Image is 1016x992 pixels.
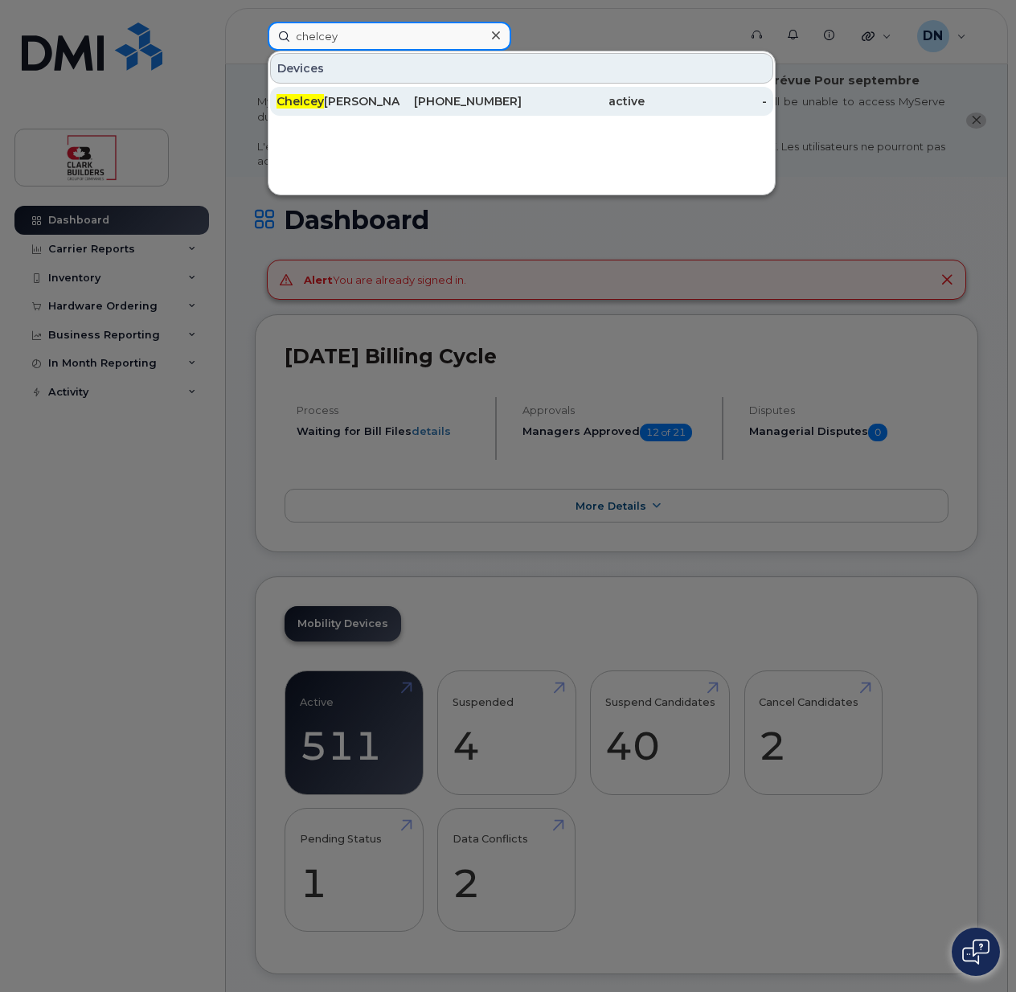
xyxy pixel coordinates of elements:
[270,87,773,116] a: Chelcey[PERSON_NAME][PHONE_NUMBER]active-
[962,939,989,965] img: Open chat
[270,53,773,84] div: Devices
[277,93,399,109] div: [PERSON_NAME]
[277,94,324,109] span: Chelcey
[399,93,522,109] div: [PHONE_NUMBER]
[522,93,645,109] div: active
[645,93,768,109] div: -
